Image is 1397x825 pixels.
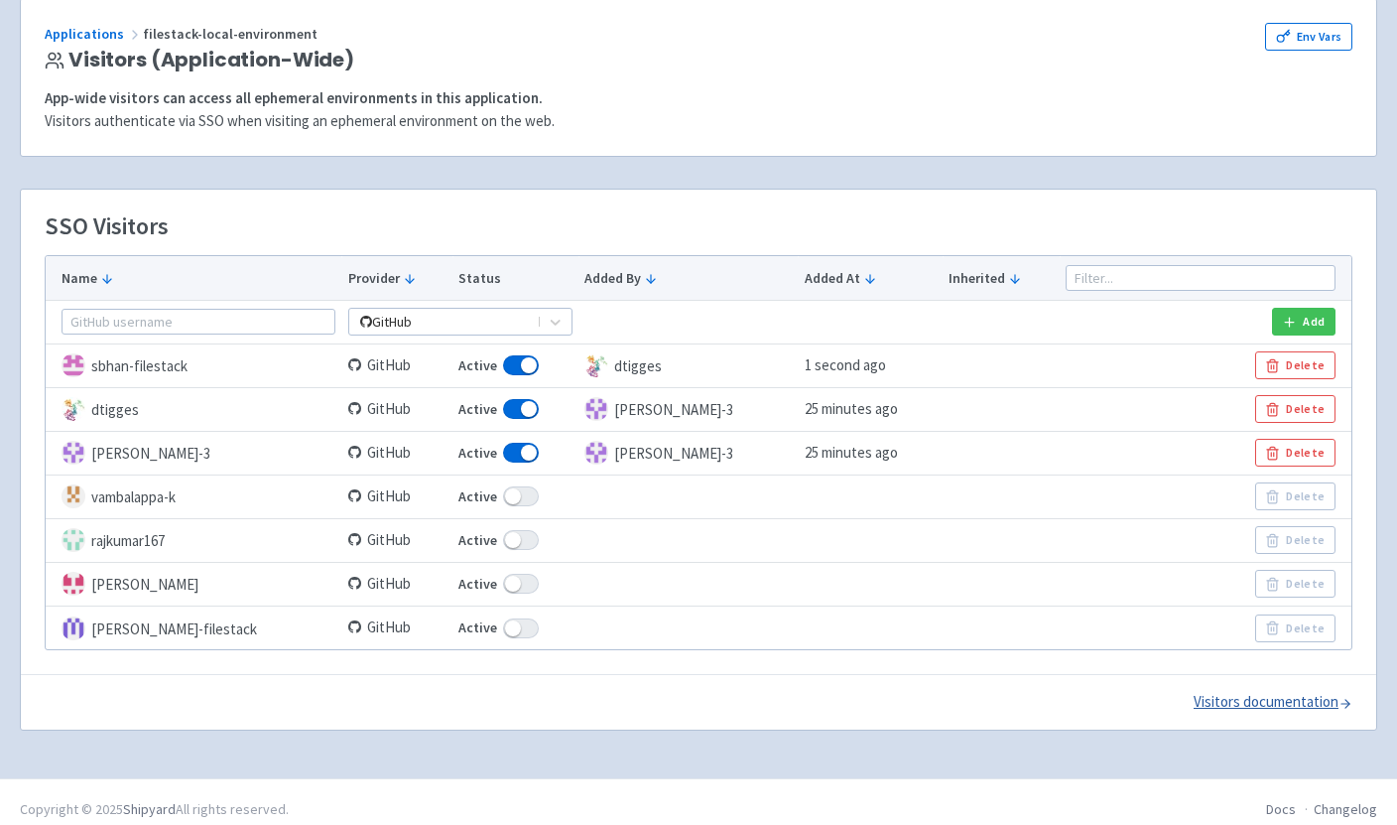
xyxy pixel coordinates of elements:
[62,268,335,289] button: Name
[46,344,341,387] td: sbhan-filestack
[45,88,543,107] strong: App-wide visitors can access all ephemeral environments in this application.
[341,387,451,431] td: GitHub
[46,606,341,649] td: [PERSON_NAME]-filestack
[348,268,445,289] button: Provider
[68,49,354,71] span: Visitors (Application-Wide)
[1255,439,1335,467] button: Delete
[341,562,451,606] td: GitHub
[1272,308,1335,336] button: Add
[805,355,886,374] time: 1 second ago
[20,799,289,820] div: Copyright © 2025 All rights reserved.
[143,25,320,43] span: filestack-local-environment
[46,518,341,562] td: rajkumar167
[805,443,898,462] time: 25 minutes ago
[46,475,341,518] td: vambalappa-k
[1255,395,1335,423] button: Delete
[458,529,497,552] span: Active
[458,442,497,465] span: Active
[1265,23,1352,51] a: Env Vars
[452,256,579,300] th: Status
[1266,800,1296,818] a: Docs
[45,25,143,43] a: Applications
[458,485,497,508] span: Active
[341,606,451,649] td: GitHub
[1255,351,1335,379] button: Delete
[45,213,169,239] h3: SSO Visitors
[341,344,451,387] td: GitHub
[46,431,341,475] td: [PERSON_NAME]-3
[458,398,497,421] span: Active
[123,800,176,818] a: Shipyard
[458,573,497,596] span: Active
[1066,265,1335,291] input: Filter...
[62,309,335,335] input: GitHub username
[584,268,792,289] button: Added By
[578,387,798,431] td: [PERSON_NAME]-3
[1194,691,1352,714] a: Visitors documentation
[341,475,451,518] td: GitHub
[1314,800,1377,818] a: Changelog
[578,431,798,475] td: [PERSON_NAME]-3
[341,518,451,562] td: GitHub
[578,344,798,387] td: dtigges
[805,268,936,289] button: Added At
[805,399,898,418] time: 25 minutes ago
[458,354,497,377] span: Active
[46,562,341,606] td: [PERSON_NAME]
[458,617,497,639] span: Active
[45,110,1352,133] p: Visitors authenticate via SSO when visiting an ephemeral environment on the web.
[1255,526,1335,554] button: Delete
[1255,570,1335,598] button: Delete
[341,431,451,475] td: GitHub
[949,268,1053,289] button: Inherited
[46,387,341,431] td: dtigges
[1255,615,1335,642] button: Delete
[1255,482,1335,510] button: Delete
